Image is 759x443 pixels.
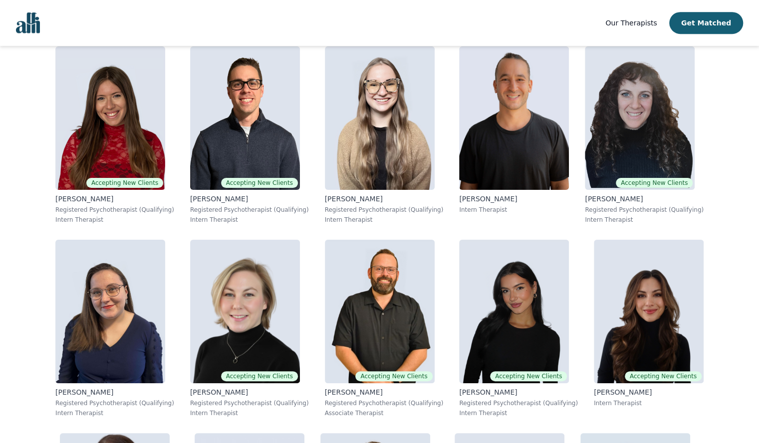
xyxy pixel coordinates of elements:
[605,19,657,27] span: Our Therapists
[190,206,309,214] p: Registered Psychotherapist (Qualifying)
[182,38,317,232] a: Ethan_BraunAccepting New Clients[PERSON_NAME]Registered Psychotherapist (Qualifying)Intern Therapist
[355,371,432,381] span: Accepting New Clients
[47,38,182,232] a: Alisha_LevineAccepting New Clients[PERSON_NAME]Registered Psychotherapist (Qualifying)Intern Ther...
[325,387,444,397] p: [PERSON_NAME]
[490,371,567,381] span: Accepting New Clients
[182,232,317,425] a: Jocelyn_CrawfordAccepting New Clients[PERSON_NAME]Registered Psychotherapist (Qualifying)Intern T...
[669,12,743,34] button: Get Matched
[594,399,704,407] p: Intern Therapist
[577,38,712,232] a: Shira_BlakeAccepting New Clients[PERSON_NAME]Registered Psychotherapist (Qualifying)Intern Therapist
[325,194,444,204] p: [PERSON_NAME]
[325,240,435,383] img: Josh_Cadieux
[586,232,712,425] a: Saba_SalemiAccepting New Clients[PERSON_NAME]Intern Therapist
[585,216,704,224] p: Intern Therapist
[451,38,577,232] a: Kavon_Banejad[PERSON_NAME]Intern Therapist
[459,206,569,214] p: Intern Therapist
[190,240,300,383] img: Jocelyn_Crawford
[325,46,435,190] img: Faith_Woodley
[221,371,298,381] span: Accepting New Clients
[16,12,40,33] img: alli logo
[317,232,452,425] a: Josh_CadieuxAccepting New Clients[PERSON_NAME]Registered Psychotherapist (Qualifying)Associate Th...
[459,46,569,190] img: Kavon_Banejad
[625,371,702,381] span: Accepting New Clients
[55,46,165,190] img: Alisha_Levine
[190,399,309,407] p: Registered Psychotherapist (Qualifying)
[190,194,309,204] p: [PERSON_NAME]
[585,206,704,214] p: Registered Psychotherapist (Qualifying)
[55,206,174,214] p: Registered Psychotherapist (Qualifying)
[221,178,298,188] span: Accepting New Clients
[325,206,444,214] p: Registered Psychotherapist (Qualifying)
[55,194,174,204] p: [PERSON_NAME]
[86,178,163,188] span: Accepting New Clients
[451,232,586,425] a: Alyssa_TweedieAccepting New Clients[PERSON_NAME]Registered Psychotherapist (Qualifying)Intern The...
[616,178,693,188] span: Accepting New Clients
[459,387,578,397] p: [PERSON_NAME]
[55,399,174,407] p: Registered Psychotherapist (Qualifying)
[190,409,309,417] p: Intern Therapist
[55,216,174,224] p: Intern Therapist
[55,409,174,417] p: Intern Therapist
[594,240,704,383] img: Saba_Salemi
[605,17,657,29] a: Our Therapists
[190,46,300,190] img: Ethan_Braun
[325,409,444,417] p: Associate Therapist
[459,240,569,383] img: Alyssa_Tweedie
[317,38,452,232] a: Faith_Woodley[PERSON_NAME]Registered Psychotherapist (Qualifying)Intern Therapist
[55,387,174,397] p: [PERSON_NAME]
[47,232,182,425] a: Vanessa_McCulloch[PERSON_NAME]Registered Psychotherapist (Qualifying)Intern Therapist
[459,194,569,204] p: [PERSON_NAME]
[325,399,444,407] p: Registered Psychotherapist (Qualifying)
[190,216,309,224] p: Intern Therapist
[585,46,695,190] img: Shira_Blake
[55,240,165,383] img: Vanessa_McCulloch
[459,409,578,417] p: Intern Therapist
[585,194,704,204] p: [PERSON_NAME]
[459,399,578,407] p: Registered Psychotherapist (Qualifying)
[325,216,444,224] p: Intern Therapist
[190,387,309,397] p: [PERSON_NAME]
[594,387,704,397] p: [PERSON_NAME]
